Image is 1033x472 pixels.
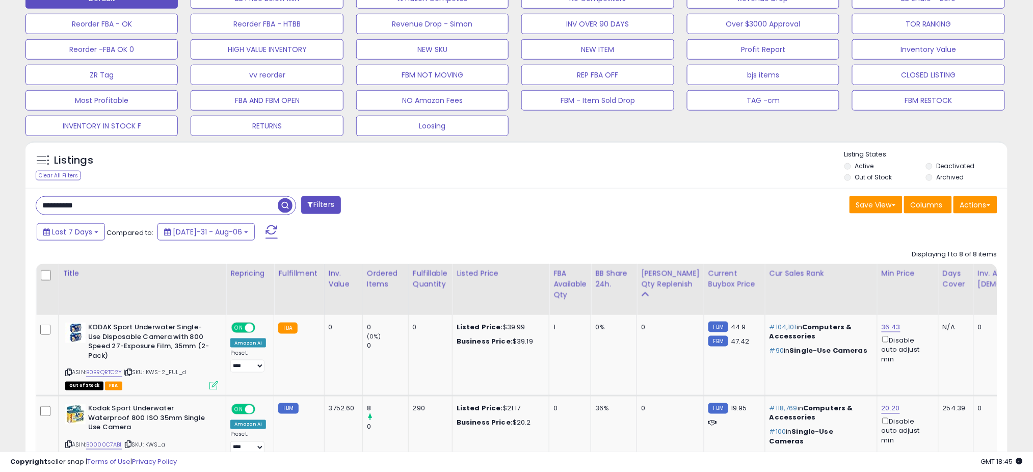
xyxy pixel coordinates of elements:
span: ON [232,324,245,332]
b: KODAK Sport Underwater Single-Use Disposable Camera with 800 Speed 27-Exposure Film, 35mm (2-Pack) [88,323,212,363]
small: FBM [708,336,728,347]
p: in [770,428,869,446]
div: Fulfillable Quantity [413,268,448,290]
span: 2025-08-14 18:45 GMT [981,457,1023,466]
span: 19.95 [731,404,747,413]
button: bjs items [687,65,839,85]
h5: Listings [54,153,93,168]
button: FBA AND FBM OPEN [191,90,343,111]
button: FBM RESTOCK [852,90,1004,111]
span: 47.42 [731,336,750,346]
div: 0 [367,323,408,332]
div: seller snap | | [10,457,177,467]
div: Current Buybox Price [708,268,761,290]
small: FBM [278,403,298,414]
small: (0%) [367,332,381,340]
span: [DATE]-31 - Aug-06 [173,227,242,237]
b: Listed Price: [457,322,503,332]
span: 44.9 [731,322,746,332]
button: Save View [850,196,903,214]
div: N/A [943,323,966,332]
div: Title [63,268,222,279]
div: $21.17 [457,404,541,413]
button: Revenue Drop - Simon [356,14,509,34]
button: HIGH VALUE INVENTORY [191,39,343,60]
button: FBM NOT MOVING [356,65,509,85]
div: Displaying 1 to 8 of 8 items [912,250,997,259]
span: Columns [911,200,943,210]
strong: Copyright [10,457,47,466]
button: INV OVER 90 DAYS [521,14,674,34]
div: 0 [367,423,408,432]
p: Listing States: [844,150,1008,160]
span: Compared to: [107,228,153,238]
div: Amazon AI [230,338,266,348]
div: BB Share 24h. [595,268,632,290]
div: 36% [595,404,629,413]
div: 0 [641,323,696,332]
div: 0 [553,404,583,413]
div: 290 [413,404,444,413]
span: Single-Use Cameras [790,346,868,355]
div: 8 [367,404,408,413]
a: Terms of Use [87,457,130,466]
button: [DATE]-31 - Aug-06 [157,223,255,241]
span: | SKU: KWS_a [123,441,165,449]
div: $39.19 [457,337,541,346]
button: Profit Report [687,39,839,60]
div: Listed Price [457,268,545,279]
button: Actions [953,196,997,214]
span: Single-Use Cameras [770,427,833,446]
button: Filters [301,196,341,214]
div: Amazon AI [230,420,266,429]
a: B0000C7ABI [86,441,122,450]
p: in [770,404,869,423]
div: 0 [413,323,444,332]
div: Preset: [230,350,266,373]
small: FBA [278,323,297,334]
span: #104,101 [770,322,797,332]
button: Inventory Value [852,39,1004,60]
th: Please note that this number is a calculation based on your required days of coverage and your ve... [637,264,704,315]
span: OFF [254,405,270,414]
label: Archived [936,173,964,181]
span: FBA [105,382,122,390]
div: ASIN: [65,323,218,389]
div: FBA Available Qty [553,268,587,300]
span: All listings that are currently out of stock and unavailable for purchase on Amazon [65,382,103,390]
span: #90 [770,346,784,355]
div: 254.39 [943,404,966,413]
a: Privacy Policy [132,457,177,466]
button: REP FBA OFF [521,65,674,85]
div: 1 [553,323,583,332]
button: FBM - Item Sold Drop [521,90,674,111]
img: 51Y8nzv139L._SL40_.jpg [65,323,86,343]
div: Disable auto adjust min [882,334,931,364]
button: Loosing [356,116,509,136]
button: RETURNS [191,116,343,136]
span: OFF [254,324,270,332]
b: Listed Price: [457,404,503,413]
button: NEW SKU [356,39,509,60]
div: 3752.60 [329,404,355,413]
b: Kodak Sport Underwater Waterproof 800 ISO 35mm Single Use Camera [88,404,212,435]
button: ZR Tag [25,65,178,85]
span: | SKU: KWS-2_FUL_d [124,369,186,377]
button: Last 7 Days [37,223,105,241]
div: Ordered Items [367,268,404,290]
button: Reorder FBA - HTBB [191,14,343,34]
label: Out of Stock [855,173,892,181]
div: Cur Sales Rank [770,268,873,279]
button: CLOSED LISTING [852,65,1004,85]
a: 20.20 [882,404,900,414]
div: 0% [595,323,629,332]
span: Last 7 Days [52,227,92,237]
button: Reorder FBA - OK [25,14,178,34]
b: Business Price: [457,418,513,428]
div: Clear All Filters [36,171,81,180]
img: 51kRFcCexkL._SL40_.jpg [65,404,86,425]
a: 36.43 [882,322,900,332]
div: Disable auto adjust min [882,416,931,445]
button: Over $3000 Approval [687,14,839,34]
span: Computers & Accessories [770,404,853,423]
